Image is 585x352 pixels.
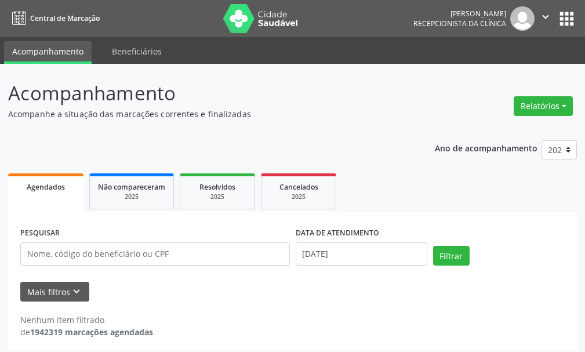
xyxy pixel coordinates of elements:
p: Ano de acompanhamento [435,140,537,155]
p: Acompanhamento [8,79,406,108]
a: Acompanhamento [4,41,92,64]
div: de [20,326,153,338]
a: Central de Marcação [8,9,100,28]
button: Mais filtroskeyboard_arrow_down [20,282,89,302]
label: PESQUISAR [20,224,60,242]
div: Nenhum item filtrado [20,314,153,326]
span: Cancelados [279,182,318,192]
div: 2025 [98,193,165,201]
div: [PERSON_NAME] [413,9,506,19]
strong: 1942319 marcações agendadas [30,326,153,338]
span: Agendados [27,182,65,192]
p: Acompanhe a situação das marcações correntes e finalizadas [8,108,406,120]
input: Selecione um intervalo [296,242,427,266]
span: Recepcionista da clínica [413,19,506,28]
i: keyboard_arrow_down [70,285,83,298]
button: apps [557,9,577,29]
img: img [510,6,535,31]
button:  [535,6,557,31]
button: Filtrar [433,246,470,266]
label: DATA DE ATENDIMENTO [296,224,379,242]
input: Nome, código do beneficiário ou CPF [20,242,290,266]
span: Central de Marcação [30,13,100,23]
span: Resolvidos [199,182,235,192]
i:  [539,10,552,23]
div: 2025 [188,193,246,201]
span: Não compareceram [98,182,165,192]
button: Relatórios [514,96,573,116]
a: Beneficiários [104,41,170,61]
div: 2025 [270,193,328,201]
